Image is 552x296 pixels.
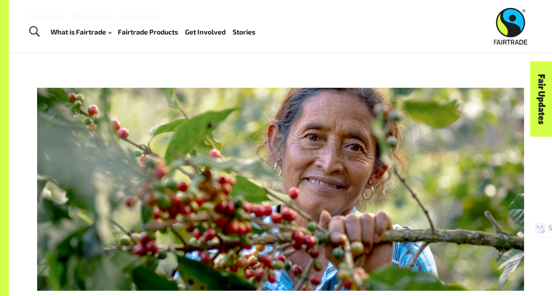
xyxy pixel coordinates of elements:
[24,21,45,43] a: Toggle Search
[72,12,110,20] a: Media Centre
[118,26,178,38] a: Fairtrade Products
[185,26,226,38] a: Get Involved
[51,26,111,38] a: What is Fairtrade
[494,8,528,45] img: Fairtrade Australia New Zealand logo
[28,12,64,20] a: For business
[119,12,161,20] a: Partners Log In
[233,26,255,38] a: Stories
